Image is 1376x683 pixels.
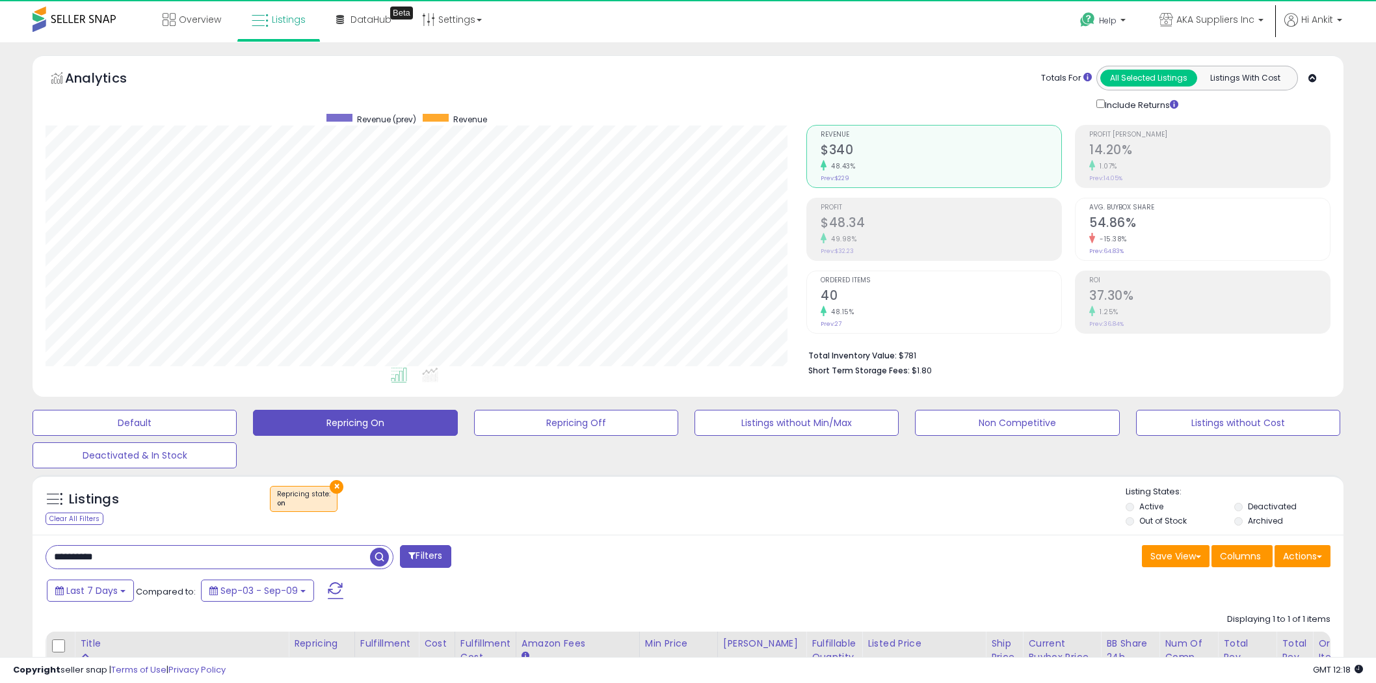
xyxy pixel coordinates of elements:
div: Ship Price [991,637,1017,664]
div: Repricing [294,637,349,650]
button: Actions [1275,545,1330,567]
span: Profit [821,204,1061,211]
button: All Selected Listings [1100,70,1197,87]
div: Fulfillable Quantity [812,637,856,664]
div: Ordered Items [1318,637,1366,664]
button: Filters [400,545,451,568]
button: Last 7 Days [47,580,134,602]
span: ROI [1089,277,1330,284]
small: 1.25% [1095,307,1118,317]
span: Avg. Buybox Share [1089,204,1330,211]
h2: 40 [821,288,1061,306]
label: Deactivated [1248,501,1297,512]
button: Listings With Cost [1197,70,1293,87]
button: Default [33,410,237,436]
button: Repricing Off [474,410,678,436]
span: AKA Suppliers Inc [1176,13,1254,26]
div: Fulfillment Cost [460,637,510,664]
p: Listing States: [1126,486,1343,498]
strong: Copyright [13,663,60,676]
li: $781 [808,347,1321,362]
small: Prev: $32.23 [821,247,854,255]
button: × [330,480,343,494]
span: Sep-03 - Sep-09 [220,584,298,597]
small: 48.15% [827,307,854,317]
div: Clear All Filters [46,513,103,525]
small: Prev: $229 [821,174,849,182]
a: Help [1070,2,1139,42]
div: Totals For [1041,72,1092,85]
span: Listings [272,13,306,26]
div: Fulfillment [360,637,413,650]
div: BB Share 24h. [1106,637,1154,664]
div: Cost [424,637,449,650]
h5: Listings [69,490,119,509]
div: Tooltip anchor [390,7,413,20]
span: Overview [179,13,221,26]
span: Revenue [821,131,1061,139]
div: seller snap | | [13,664,226,676]
span: Compared to: [136,585,196,598]
label: Archived [1248,515,1283,526]
button: Repricing On [253,410,457,436]
span: 2025-09-18 12:18 GMT [1313,663,1363,676]
b: Total Inventory Value: [808,350,897,361]
button: Sep-03 - Sep-09 [201,580,314,602]
div: Num of Comp. [1165,637,1212,664]
div: Displaying 1 to 1 of 1 items [1227,613,1330,626]
div: on [277,499,330,508]
span: Ordered Items [821,277,1061,284]
span: Columns [1220,550,1261,563]
button: Listings without Cost [1136,410,1340,436]
small: Prev: 14.05% [1089,174,1122,182]
label: Out of Stock [1139,515,1187,526]
a: Privacy Policy [168,663,226,676]
span: Revenue [453,114,487,125]
small: 49.98% [827,234,856,244]
div: Min Price [645,637,712,650]
span: Hi Ankit [1301,13,1333,26]
a: Terms of Use [111,663,166,676]
button: Listings without Min/Max [695,410,899,436]
span: Help [1099,15,1117,26]
button: Save View [1142,545,1210,567]
h2: $340 [821,142,1061,160]
div: Total Rev. [1223,637,1271,664]
small: 1.07% [1095,161,1117,171]
small: Prev: 27 [821,320,841,328]
span: $1.80 [912,364,932,377]
small: Prev: 36.84% [1089,320,1124,328]
button: Columns [1211,545,1273,567]
h2: 54.86% [1089,215,1330,233]
span: Repricing state : [277,489,330,509]
button: Non Competitive [915,410,1119,436]
div: Current Buybox Price [1028,637,1095,664]
div: [PERSON_NAME] [723,637,800,650]
div: Total Rev. Diff. [1282,637,1307,678]
div: Listed Price [867,637,980,650]
span: Last 7 Days [66,584,118,597]
button: Deactivated & In Stock [33,442,237,468]
label: Active [1139,501,1163,512]
b: Short Term Storage Fees: [808,365,910,376]
i: Get Help [1079,12,1096,28]
div: Title [80,637,283,650]
h2: $48.34 [821,215,1061,233]
div: Include Returns [1087,97,1194,112]
div: Amazon Fees [522,637,634,650]
span: Profit [PERSON_NAME] [1089,131,1330,139]
small: Amazon Fees. [522,650,529,662]
h2: 37.30% [1089,288,1330,306]
h2: 14.20% [1089,142,1330,160]
small: Prev: 64.83% [1089,247,1124,255]
h5: Analytics [65,69,152,90]
span: DataHub [351,13,391,26]
span: Revenue (prev) [357,114,416,125]
small: -15.38% [1095,234,1127,244]
a: Hi Ankit [1284,13,1342,42]
small: 48.43% [827,161,855,171]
